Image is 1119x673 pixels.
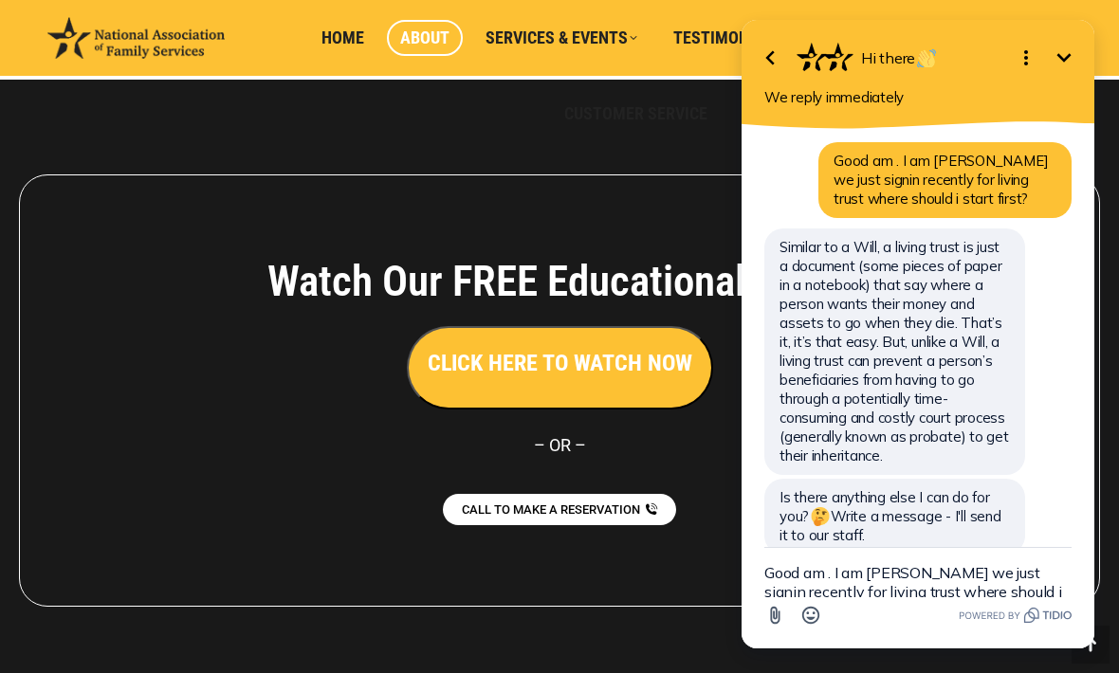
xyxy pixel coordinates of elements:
[76,597,112,633] button: Open Emoji picker
[63,238,292,464] span: Similar to a Will, a living trust is just a document (some pieces of paper in a notebook) that sa...
[47,548,355,597] textarea: New message
[660,20,796,56] a: Testimonials
[321,27,364,48] span: Home
[144,48,221,67] span: Hi there
[407,326,713,409] button: CLICK HERE TO WATCH NOW
[94,507,113,526] img: 🤔
[564,103,707,124] span: Customer Service
[534,435,586,455] span: – OR –
[387,20,463,56] a: About
[47,88,187,106] span: We reply immediately
[443,494,676,525] a: CALL TO MAKE A RESERVATION
[673,27,782,48] span: Testimonials
[40,597,76,633] button: Attach file button
[242,604,355,627] a: Powered by Tidio.
[407,355,713,374] a: CLICK HERE TO WATCH NOW
[328,39,366,77] button: Minimize
[63,488,284,544] span: Is there anything else I can do for you? Write a message - I'll send it to our staff.
[462,503,640,516] span: CALL TO MAKE A RESERVATION
[308,20,377,56] a: Home
[428,347,692,379] h3: CLICK HERE TO WATCH NOW
[117,152,331,208] span: Good am . I am [PERSON_NAME] we just signin recently for living trust where should i start first?
[290,39,328,77] button: Open options
[47,17,225,59] img: National Association of Family Services
[551,96,721,132] a: Customer Service
[400,27,449,48] span: About
[200,49,219,68] img: 👋
[162,256,957,307] h4: Watch Our FREE Educational Video
[486,27,637,48] span: Services & Events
